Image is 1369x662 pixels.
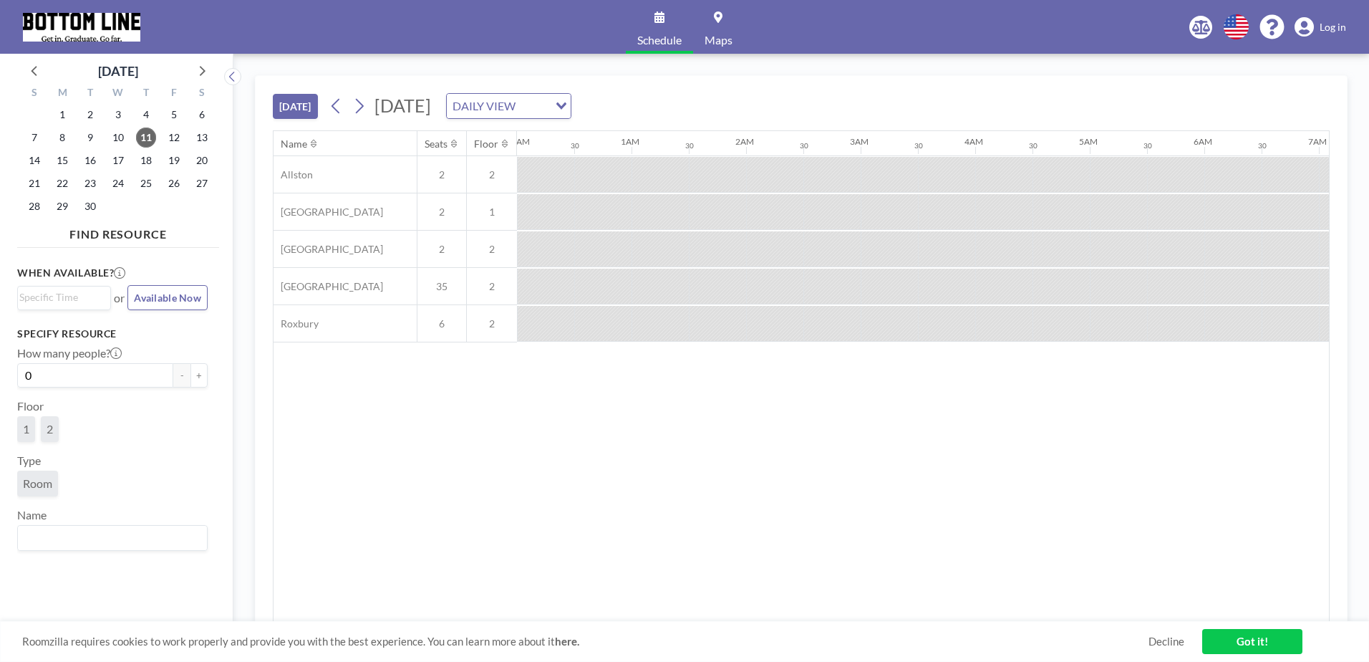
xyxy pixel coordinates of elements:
span: Allston [274,168,313,181]
img: organization-logo [23,13,140,42]
span: Tuesday, September 23, 2025 [80,173,100,193]
button: + [190,363,208,388]
span: Sunday, September 7, 2025 [24,128,44,148]
div: 30 [571,141,579,150]
span: 2 [467,168,517,181]
span: Wednesday, September 17, 2025 [108,150,128,171]
span: or [114,291,125,305]
button: [DATE] [273,94,318,119]
span: Wednesday, September 3, 2025 [108,105,128,125]
span: Tuesday, September 9, 2025 [80,128,100,148]
span: Friday, September 26, 2025 [164,173,184,193]
span: 2 [417,243,466,256]
button: - [173,363,190,388]
span: Wednesday, September 24, 2025 [108,173,128,193]
span: Monday, September 1, 2025 [52,105,72,125]
span: Sunday, September 14, 2025 [24,150,44,171]
div: T [132,85,160,103]
button: Available Now [127,285,208,310]
div: 1AM [621,136,639,147]
span: Friday, September 12, 2025 [164,128,184,148]
div: 7AM [1308,136,1327,147]
input: Search for option [520,97,547,115]
div: 30 [1143,141,1152,150]
span: Saturday, September 20, 2025 [192,150,212,171]
span: Sunday, September 21, 2025 [24,173,44,193]
span: 2 [467,280,517,293]
label: Floor [17,399,44,413]
div: 5AM [1079,136,1098,147]
a: here. [555,635,579,648]
div: Seats [425,138,448,150]
div: T [77,85,105,103]
span: Thursday, September 25, 2025 [136,173,156,193]
span: 6 [417,317,466,330]
div: 30 [914,141,923,150]
div: 3AM [850,136,869,147]
h4: FIND RESOURCE [17,221,219,241]
span: [GEOGRAPHIC_DATA] [274,206,383,219]
div: 30 [1258,141,1267,150]
span: Wednesday, September 10, 2025 [108,128,128,148]
div: 12AM [506,136,530,147]
span: Thursday, September 11, 2025 [136,128,156,148]
div: Search for option [18,287,110,308]
span: [GEOGRAPHIC_DATA] [274,243,383,256]
div: 30 [685,141,694,150]
div: M [49,85,77,103]
span: Schedule [637,34,682,46]
span: Tuesday, September 2, 2025 [80,105,100,125]
span: 2 [47,422,53,436]
span: Roxbury [274,317,319,330]
span: Available Now [134,292,201,304]
a: Got it! [1202,629,1302,654]
span: Log in [1320,21,1346,34]
span: 2 [467,317,517,330]
span: DAILY VIEW [450,97,518,115]
span: 35 [417,280,466,293]
div: 30 [1029,141,1037,150]
div: Search for option [18,526,207,550]
div: Search for option [447,94,571,118]
div: 6AM [1194,136,1212,147]
span: Room [23,476,52,491]
span: Thursday, September 18, 2025 [136,150,156,171]
span: 2 [417,168,466,181]
div: 30 [800,141,808,150]
span: Monday, September 22, 2025 [52,173,72,193]
span: [DATE] [374,95,431,116]
div: 4AM [964,136,983,147]
span: 1 [467,206,517,219]
div: F [160,85,188,103]
input: Search for option [19,529,199,547]
label: Type [17,454,41,468]
label: Name [17,508,47,522]
span: 1 [23,422,29,436]
div: Name [281,138,307,150]
span: Saturday, September 27, 2025 [192,173,212,193]
a: Log in [1295,17,1346,37]
div: [DATE] [98,61,138,81]
span: 2 [417,206,466,219]
label: How many people? [17,346,122,360]
span: Saturday, September 13, 2025 [192,128,212,148]
span: Thursday, September 4, 2025 [136,105,156,125]
span: Tuesday, September 16, 2025 [80,150,100,171]
h3: Specify resource [17,327,208,340]
span: Tuesday, September 30, 2025 [80,196,100,216]
div: S [21,85,49,103]
span: [GEOGRAPHIC_DATA] [274,280,383,293]
div: Floor [474,138,498,150]
span: Saturday, September 6, 2025 [192,105,212,125]
div: 2AM [735,136,754,147]
div: S [188,85,216,103]
span: 2 [467,243,517,256]
span: Monday, September 29, 2025 [52,196,72,216]
span: Roomzilla requires cookies to work properly and provide you with the best experience. You can lea... [22,635,1148,648]
span: Maps [705,34,732,46]
div: W [105,85,132,103]
span: Friday, September 5, 2025 [164,105,184,125]
a: Decline [1148,635,1184,648]
input: Search for option [19,289,102,305]
span: Monday, September 8, 2025 [52,128,72,148]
